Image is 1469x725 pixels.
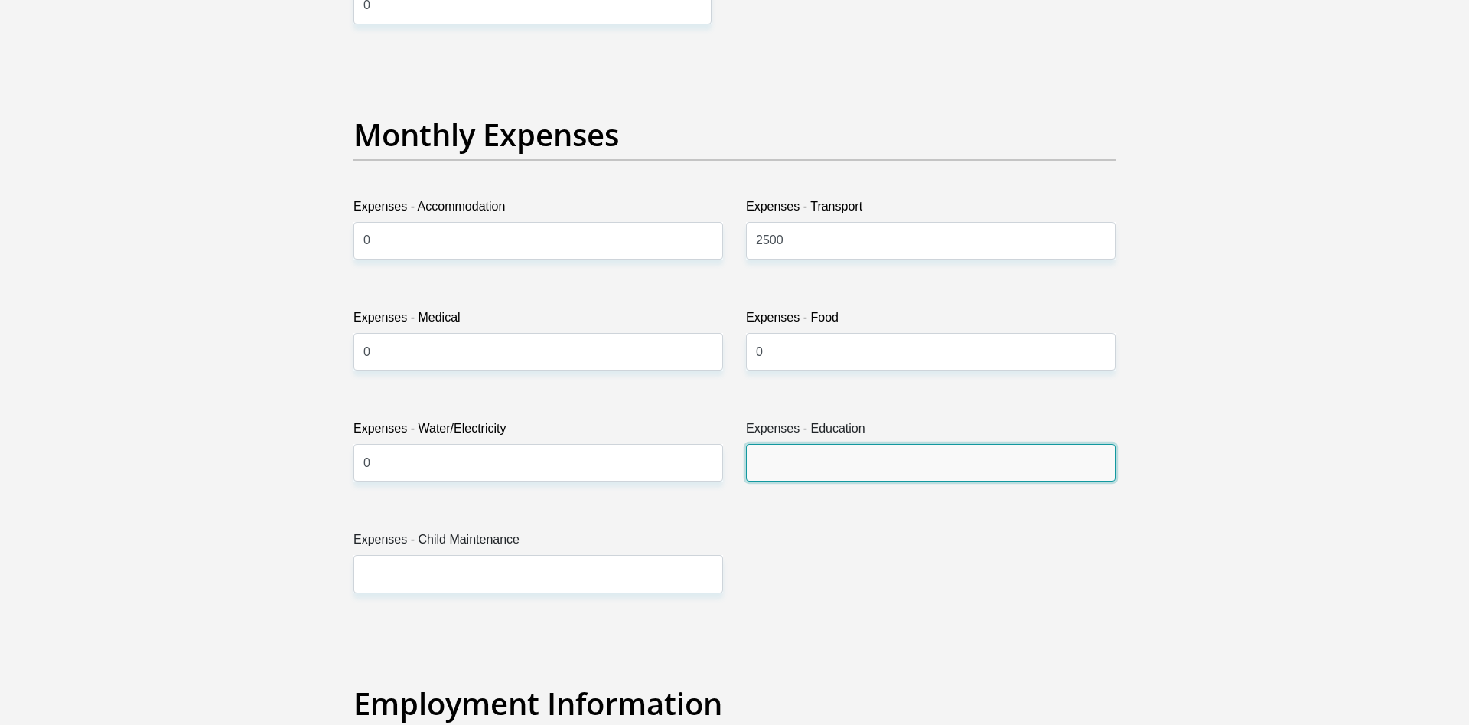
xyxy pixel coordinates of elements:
[353,309,723,333] label: Expenses - Medical
[353,116,1116,153] h2: Monthly Expenses
[353,444,723,482] input: Expenses - Water/Electricity
[353,333,723,371] input: Expenses - Medical
[353,198,723,222] label: Expenses - Accommodation
[353,420,723,444] label: Expenses - Water/Electricity
[746,222,1116,260] input: Expenses - Transport
[353,222,723,260] input: Expenses - Accommodation
[746,198,1116,222] label: Expenses - Transport
[746,309,1116,333] label: Expenses - Food
[746,333,1116,371] input: Expenses - Food
[746,420,1116,444] label: Expenses - Education
[746,444,1116,482] input: Expenses - Education
[353,555,723,593] input: Expenses - Child Maintenance
[353,531,723,555] label: Expenses - Child Maintenance
[353,685,1116,722] h2: Employment Information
